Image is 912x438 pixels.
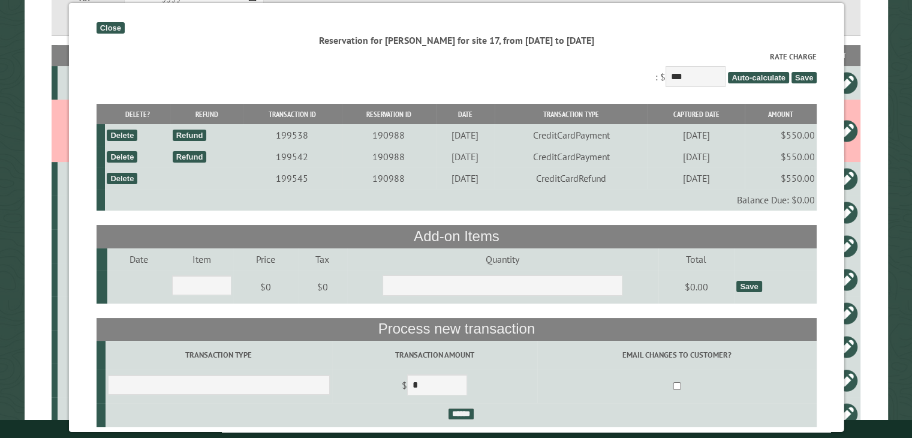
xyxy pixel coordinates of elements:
td: Date [107,248,170,270]
div: 18 [62,240,135,252]
th: Captured Date [647,104,744,125]
div: 20 [62,274,135,286]
th: Site [58,45,137,66]
div: Save [736,281,761,292]
th: Date [435,104,494,125]
td: $0.00 [658,270,735,304]
div: Close [96,22,124,34]
th: Delete? [104,104,170,125]
td: CreditCardPayment [494,146,648,167]
td: Total [658,248,735,270]
div: Delete [106,151,137,163]
td: 190988 [341,167,435,189]
td: Item [170,248,233,270]
td: [DATE] [435,167,494,189]
div: 1 [62,408,135,420]
td: $0 [297,270,347,304]
div: 2 [62,341,135,353]
td: CreditCardRefund [494,167,648,189]
div: Delete [106,173,137,184]
div: 25 [62,77,135,89]
td: 199545 [242,167,341,189]
td: Quantity [347,248,657,270]
div: Refund [172,151,206,163]
div: 5 [62,374,135,386]
th: Process new transaction [96,318,817,341]
label: Transaction Type [107,349,330,361]
div: Delete [106,130,137,141]
td: $550.00 [744,124,817,146]
small: © Campground Commander LLC. All rights reserved. [389,425,524,433]
label: Rate Charge [96,51,817,62]
span: Save [791,72,816,83]
td: [DATE] [647,167,744,189]
td: [DATE] [435,124,494,146]
div: Reservation for [PERSON_NAME] for site 17, from [DATE] to [DATE] [96,34,817,47]
td: 199538 [242,124,341,146]
td: [DATE] [647,124,744,146]
td: CreditCardPayment [494,124,648,146]
td: 190988 [341,146,435,167]
div: 26 [62,307,135,319]
td: $550.00 [744,146,817,167]
div: : $ [96,51,817,90]
td: 199542 [242,146,341,167]
td: Tax [297,248,347,270]
th: Add-on Items [96,225,817,248]
td: [DATE] [647,146,744,167]
td: 190988 [341,124,435,146]
td: Price [233,248,297,270]
th: Reservation ID [341,104,435,125]
label: Transaction Amount [333,349,535,361]
div: 13 [62,173,135,185]
td: Balance Due: $0.00 [104,189,816,211]
span: Auto-calculate [727,72,788,83]
th: Transaction Type [494,104,648,125]
th: Refund [170,104,242,125]
label: Email changes to customer? [538,349,814,361]
td: $550.00 [744,167,817,189]
div: 15 [62,206,135,218]
td: $ [332,370,537,403]
td: [DATE] [435,146,494,167]
div: Refund [172,130,206,141]
td: $0 [233,270,297,304]
th: Transaction ID [242,104,341,125]
th: Amount [744,104,817,125]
